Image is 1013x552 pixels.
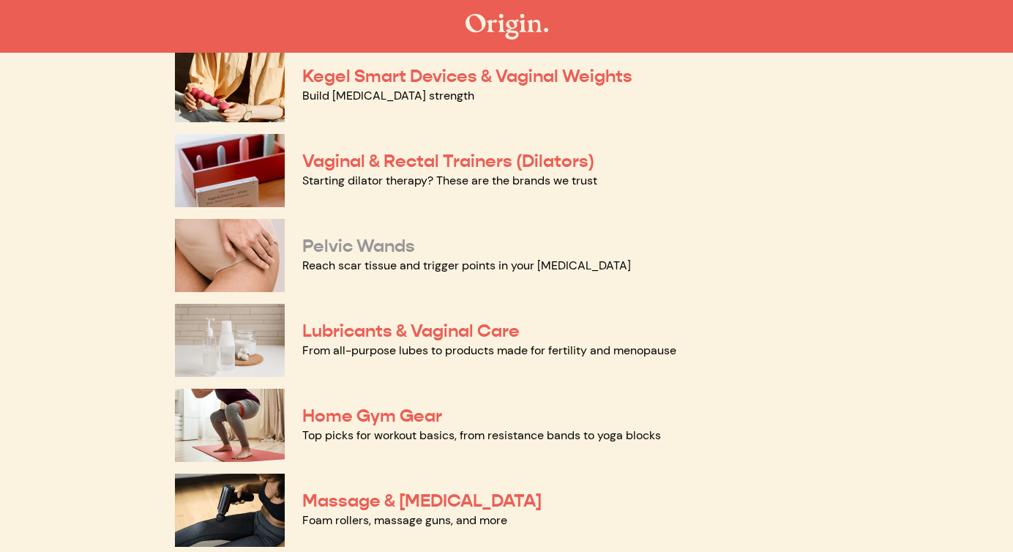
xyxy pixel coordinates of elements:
img: Vaginal & Rectal Trainers (Dilators) [175,134,285,207]
a: Kegel Smart Devices & Vaginal Weights [302,65,632,87]
a: Home Gym Gear [302,405,442,427]
img: Kegel Smart Devices & Vaginal Weights [175,49,285,122]
a: Pelvic Wands [302,235,415,257]
a: Vaginal & Rectal Trainers (Dilators) [302,150,594,172]
a: Starting dilator therapy? These are the brands we trust [302,173,597,188]
img: Massage & Myofascial Release [175,474,285,547]
a: Top picks for workout basics, from resistance bands to yoga blocks [302,428,661,443]
a: Reach scar tissue and trigger points in your [MEDICAL_DATA] [302,258,631,273]
img: Pelvic Wands [175,219,285,292]
a: Massage & [MEDICAL_DATA] [302,490,542,512]
a: Lubricants & Vaginal Care [302,320,520,342]
a: From all-purpose lubes to products made for fertility and menopause [302,343,676,358]
img: The Origin Shop [466,14,548,40]
a: Build [MEDICAL_DATA] strength [302,88,474,103]
img: Home Gym Gear [175,389,285,462]
img: Lubricants & Vaginal Care [175,304,285,377]
a: Foam rollers, massage guns, and more [302,512,507,528]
